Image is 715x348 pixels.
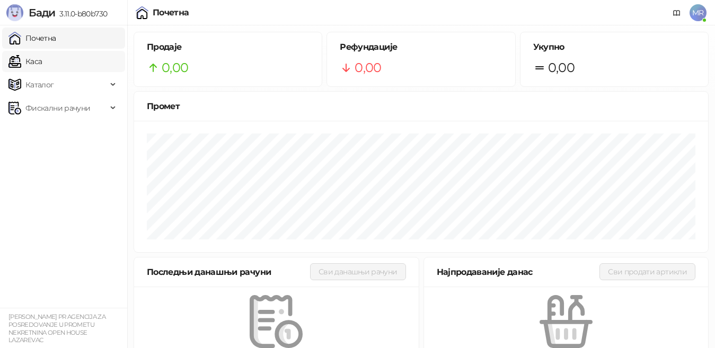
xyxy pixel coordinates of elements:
span: Каталог [25,74,54,95]
h5: Продаје [147,41,309,53]
small: [PERSON_NAME] PR AGENCIJA ZA POSREDOVANJE U PROMETU NEKRETNINA OPEN HOUSE LAZAREVAC [8,313,105,344]
span: 3.11.0-b80b730 [55,9,107,19]
span: 0,00 [355,58,381,78]
h5: Рефундације [340,41,502,53]
span: 0,00 [548,58,575,78]
button: Сви продати артикли [599,263,695,280]
a: Каса [8,51,42,72]
a: Документација [668,4,685,21]
h5: Укупно [533,41,695,53]
span: MR [690,4,707,21]
div: Промет [147,100,695,113]
span: Бади [29,6,55,19]
div: Последњи данашњи рачуни [147,265,310,279]
div: Почетна [153,8,189,17]
img: Logo [6,4,23,21]
div: Најпродаваније данас [437,265,600,279]
button: Сви данашњи рачуни [310,263,405,280]
span: 0,00 [162,58,188,78]
a: Почетна [8,28,56,49]
span: Фискални рачуни [25,97,90,119]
